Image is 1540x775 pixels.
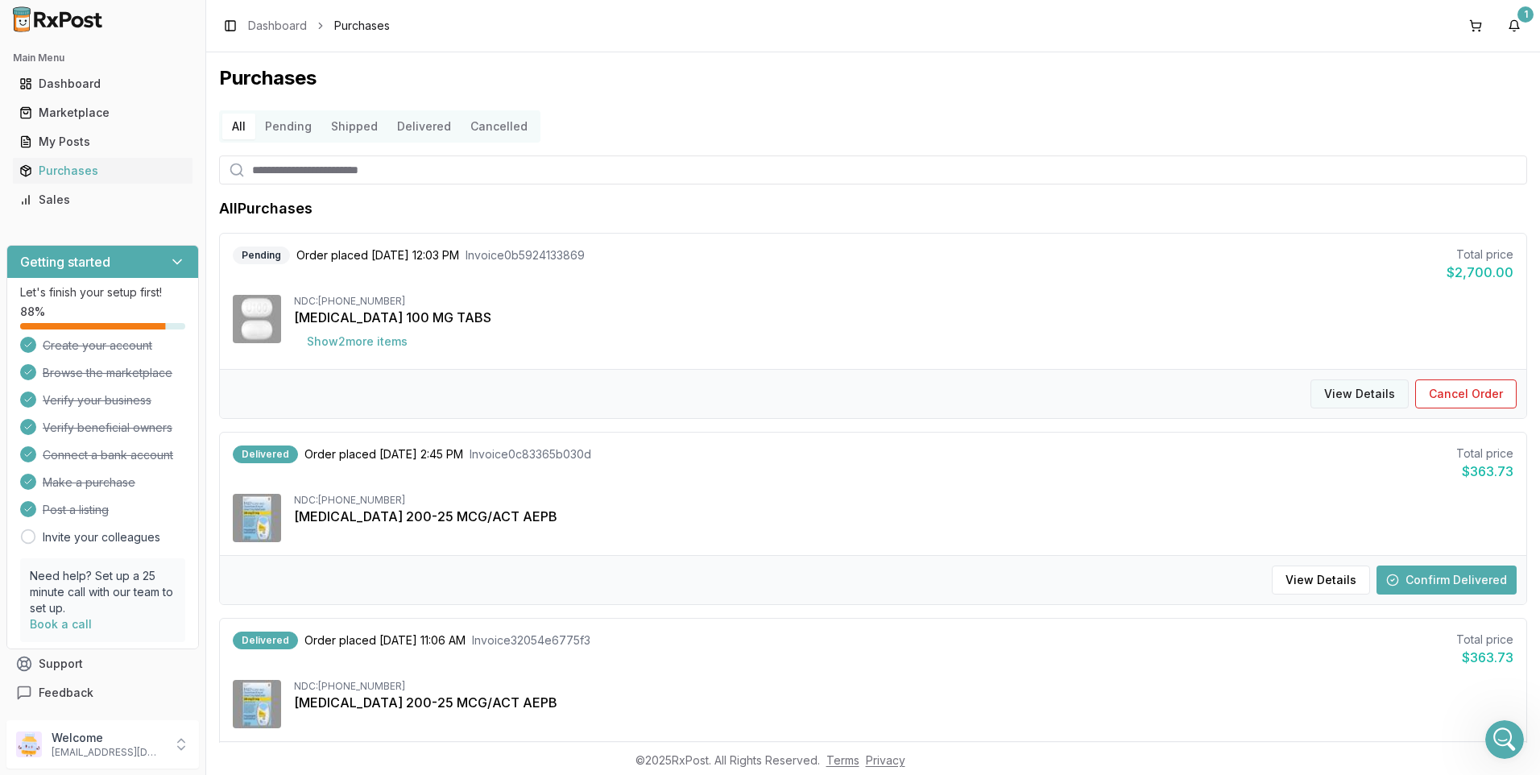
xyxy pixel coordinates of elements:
[110,488,309,524] div: ok thank you I will go settle up
[304,632,466,649] span: Order placed [DATE] 11:06 AM
[1456,462,1513,481] div: $363.73
[826,753,859,767] a: Terms
[13,98,192,127] a: Marketplace
[43,420,172,436] span: Verify beneficial owners
[13,69,192,98] a: Dashboard
[30,617,92,631] a: Book a call
[210,292,309,328] div: ok thank you
[466,247,585,263] span: Invoice 0b5924133869
[387,114,461,139] button: Delivered
[13,408,309,488] div: Manuel says…
[222,114,255,139] button: All
[334,18,390,34] span: Purchases
[43,447,173,463] span: Connect a bank account
[255,114,321,139] a: Pending
[294,494,1513,507] div: NDC: [PHONE_NUMBER]
[58,64,309,163] div: Hi, is it possible to make an offer to a seller? I'm interested in the [MEDICAL_DATA] 100MG Tabs,...
[14,494,308,521] textarea: Message…
[13,488,309,543] div: Jason says…
[6,678,199,707] button: Feedback
[219,197,313,220] h1: All Purchases
[6,100,199,126] button: Marketplace
[1415,379,1517,408] button: Cancel Order
[13,156,192,185] a: Purchases
[25,528,38,541] button: Emoji picker
[20,304,45,320] span: 88 %
[321,114,387,139] button: Shipped
[472,632,590,649] span: Invoice 32054e6775f3
[6,6,110,32] img: RxPost Logo
[6,71,199,97] button: Dashboard
[248,18,307,34] a: Dashboard
[20,252,110,271] h3: Getting started
[26,222,251,270] div: I will contact seller right away ill reserve them in case someone tries to take
[1447,247,1513,263] div: Total price
[52,730,164,746] p: Welcome
[233,632,298,649] div: Delivered
[52,746,164,759] p: [EMAIL_ADDRESS][DOMAIN_NAME]
[26,462,162,472] div: [PERSON_NAME] • 23m ago
[6,129,199,155] button: My Posts
[6,649,199,678] button: Support
[19,163,186,179] div: Purchases
[78,20,110,36] p: Active
[294,295,1513,308] div: NDC: [PHONE_NUMBER]
[296,247,459,263] span: Order placed [DATE] 12:03 PM
[1376,566,1517,595] button: Confirm Delivered
[1447,263,1513,282] div: $2,700.00
[6,158,199,184] button: Purchases
[294,693,1513,712] div: [MEDICAL_DATA] 200-25 MCG/ACT AEPB
[48,178,64,194] img: Profile image for Manuel
[69,179,275,193] div: joined the conversation
[43,529,160,545] a: Invite your colleagues
[13,64,309,176] div: Jason says…
[77,528,89,541] button: Upload attachment
[43,392,151,408] span: Verify your business
[19,105,186,121] div: Marketplace
[13,340,264,407] div: I was able to get the ok for the offer you had placed. I placed all 3 in your cart at $900 each!
[43,338,152,354] span: Create your account
[13,408,264,459] div: I tried to call the pharmacy but got busy tone[PERSON_NAME] • 23m ago
[233,680,281,728] img: Breo Ellipta 200-25 MCG/ACT AEPB
[69,180,159,192] b: [PERSON_NAME]
[13,176,309,213] div: Manuel says…
[233,494,281,542] img: Breo Ellipta 200-25 MCG/ACT AEPB
[13,213,309,292] div: Manuel says…
[1517,6,1534,23] div: 1
[39,685,93,701] span: Feedback
[233,446,298,463] div: Delivered
[19,134,186,150] div: My Posts
[283,6,312,35] div: Close
[461,114,537,139] button: Cancelled
[20,284,185,300] p: Let's finish your setup first!
[1456,446,1513,462] div: Total price
[13,213,264,280] div: I will contact seller right away ill reserve them in case someone tries to take
[252,6,283,37] button: Home
[46,9,72,35] img: Profile image for Manuel
[43,475,135,491] span: Make a purchase
[43,502,109,518] span: Post a listing
[866,753,905,767] a: Privacy
[233,295,281,343] img: Ubrelvy 100 MG TABS
[71,74,296,153] div: Hi, is it possible to make an offer to a seller? I'm interested in the [MEDICAL_DATA] 100MG Tabs,...
[294,327,420,356] button: Show2more items
[1456,632,1513,648] div: Total price
[233,247,290,264] div: Pending
[10,6,41,37] button: go back
[6,187,199,213] button: Sales
[43,365,172,381] span: Browse the marketplace
[1456,648,1513,667] div: $363.73
[304,446,463,462] span: Order placed [DATE] 2:45 PM
[470,446,591,462] span: Invoice 0c83365b030d
[26,350,251,397] div: I was able to get the ok for the offer you had placed. I placed all 3 in your cart at $900 each!
[78,8,183,20] h1: [PERSON_NAME]
[219,65,1527,91] h1: Purchases
[51,528,64,541] button: Gif picker
[294,680,1513,693] div: NDC: [PHONE_NUMBER]
[1485,720,1524,759] iframe: Intercom live chat
[13,127,192,156] a: My Posts
[13,52,192,64] h2: Main Menu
